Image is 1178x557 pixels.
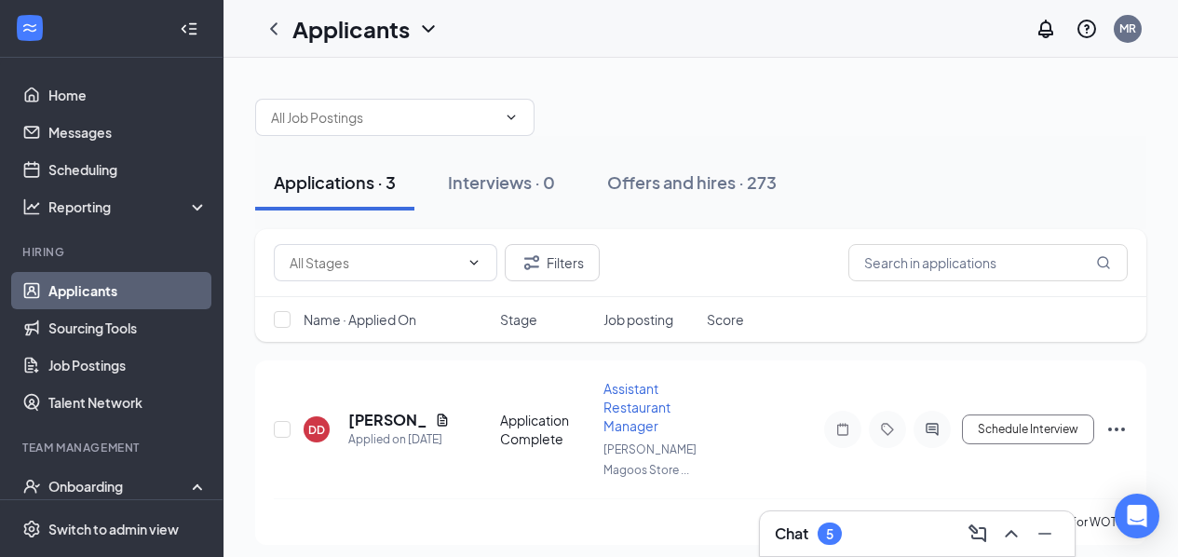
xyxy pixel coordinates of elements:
[48,197,209,216] div: Reporting
[48,346,208,384] a: Job Postings
[500,310,537,329] span: Stage
[967,523,989,545] svg: ComposeMessage
[921,422,943,437] svg: ActiveChat
[20,19,39,37] svg: WorkstreamLogo
[48,384,208,421] a: Talent Network
[1034,523,1056,545] svg: Minimize
[48,309,208,346] a: Sourcing Tools
[263,18,285,40] svg: ChevronLeft
[963,519,993,549] button: ComposeMessage
[271,107,496,128] input: All Job Postings
[348,430,450,449] div: Applied on [DATE]
[962,414,1094,444] button: Schedule Interview
[22,244,204,260] div: Hiring
[22,520,41,538] svg: Settings
[48,151,208,188] a: Scheduling
[603,310,673,329] span: Job posting
[1000,523,1022,545] svg: ChevronUp
[707,310,744,329] span: Score
[348,410,427,430] h5: [PERSON_NAME]
[292,13,410,45] h1: Applicants
[1119,20,1136,36] div: MR
[996,519,1026,549] button: ChevronUp
[22,477,41,496] svg: UserCheck
[603,442,697,477] span: [PERSON_NAME] Magoos Store ...
[505,244,600,281] button: Filter Filters
[290,252,459,273] input: All Stages
[1105,418,1128,441] svg: Ellipses
[1035,18,1057,40] svg: Notifications
[504,110,519,125] svg: ChevronDown
[500,411,592,448] div: Application Complete
[48,76,208,114] a: Home
[435,413,450,428] svg: Document
[417,18,440,40] svg: ChevronDown
[304,310,416,329] span: Name · Applied On
[848,244,1128,281] input: Search in applications
[1076,18,1098,40] svg: QuestionInfo
[22,440,204,455] div: Team Management
[467,255,481,270] svg: ChevronDown
[180,20,198,38] svg: Collapse
[1030,519,1060,549] button: Minimize
[876,422,899,437] svg: Tag
[274,170,396,194] div: Applications · 3
[1115,494,1159,538] div: Open Intercom Messenger
[826,526,833,542] div: 5
[832,422,854,437] svg: Note
[22,197,41,216] svg: Analysis
[448,170,555,194] div: Interviews · 0
[48,477,192,496] div: Onboarding
[48,114,208,151] a: Messages
[48,272,208,309] a: Applicants
[603,380,670,434] span: Assistant Restaurant Manager
[1096,255,1111,270] svg: MagnifyingGlass
[521,251,543,274] svg: Filter
[607,170,777,194] div: Offers and hires · 273
[775,523,808,544] h3: Chat
[48,520,179,538] div: Switch to admin view
[308,422,325,438] div: DD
